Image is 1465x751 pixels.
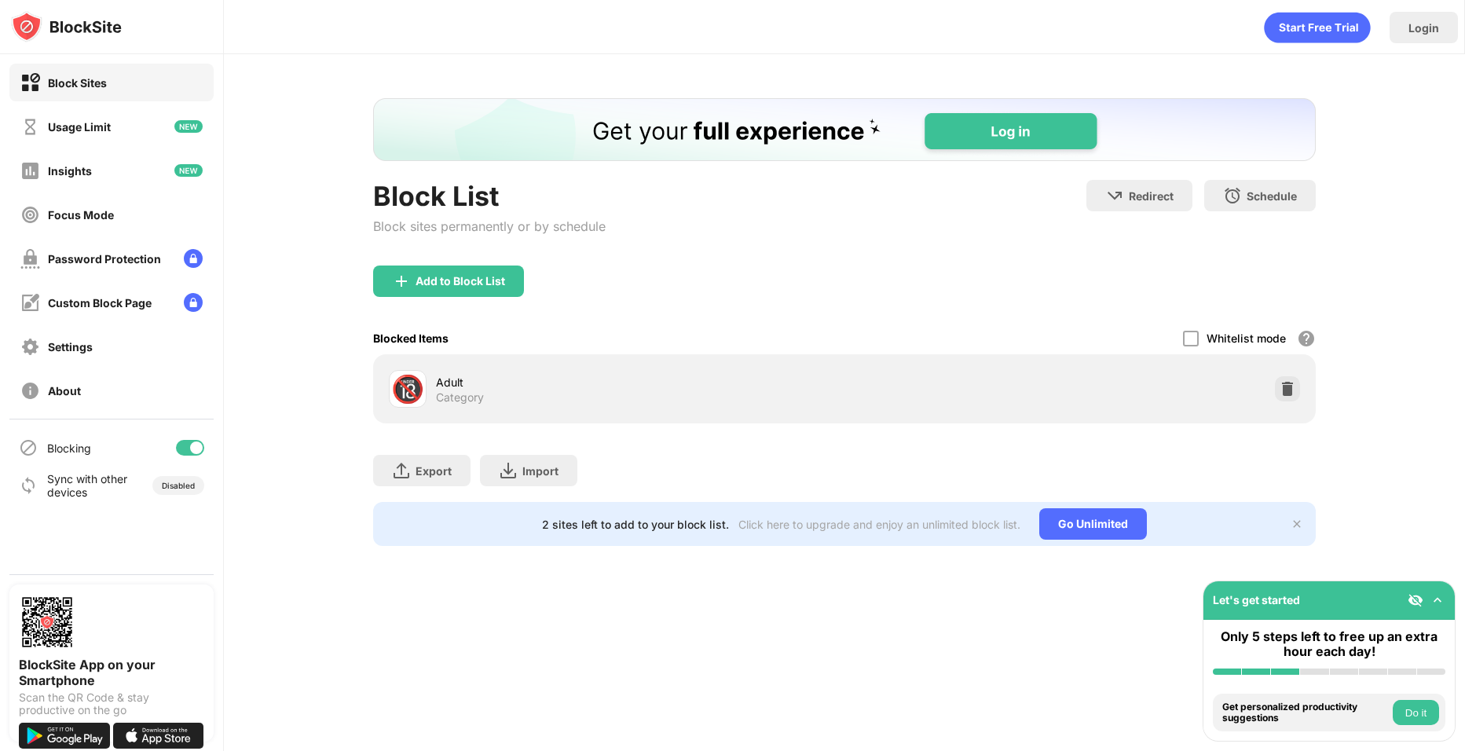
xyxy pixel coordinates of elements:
[19,438,38,457] img: blocking-icon.svg
[1039,508,1147,540] div: Go Unlimited
[20,205,40,225] img: focus-off.svg
[19,723,110,749] img: get-it-on-google-play.svg
[184,249,203,268] img: lock-menu.svg
[373,180,606,212] div: Block List
[20,117,40,137] img: time-usage-off.svg
[19,594,75,650] img: options-page-qr-code.png
[1393,700,1439,725] button: Do it
[11,11,122,42] img: logo-blocksite.svg
[1213,593,1300,606] div: Let's get started
[48,252,161,266] div: Password Protection
[184,293,203,312] img: lock-menu.svg
[20,73,40,93] img: block-on.svg
[1129,189,1174,203] div: Redirect
[48,296,152,310] div: Custom Block Page
[47,472,128,499] div: Sync with other devices
[19,691,204,716] div: Scan the QR Code & stay productive on the go
[174,120,203,133] img: new-icon.svg
[522,464,559,478] div: Import
[48,76,107,90] div: Block Sites
[1207,332,1286,345] div: Whitelist mode
[391,373,424,405] div: 🔞
[174,164,203,177] img: new-icon.svg
[48,208,114,222] div: Focus Mode
[373,98,1316,161] iframe: Banner
[1222,702,1389,724] div: Get personalized productivity suggestions
[373,332,449,345] div: Blocked Items
[1213,629,1445,659] div: Only 5 steps left to free up an extra hour each day!
[436,374,844,390] div: Adult
[47,441,91,455] div: Blocking
[20,249,40,269] img: password-protection-off.svg
[20,161,40,181] img: insights-off.svg
[19,657,204,688] div: BlockSite App on your Smartphone
[1291,518,1303,530] img: x-button.svg
[1430,592,1445,608] img: omni-setup-toggle.svg
[48,120,111,134] div: Usage Limit
[162,481,195,490] div: Disabled
[542,518,729,531] div: 2 sites left to add to your block list.
[1142,16,1449,213] iframe: Bejelentkezés Google-fiókkal párbeszédpanel
[1408,592,1423,608] img: eye-not-visible.svg
[1264,12,1371,43] div: animation
[48,340,93,354] div: Settings
[436,390,484,405] div: Category
[20,337,40,357] img: settings-off.svg
[416,275,505,288] div: Add to Block List
[416,464,452,478] div: Export
[373,218,606,234] div: Block sites permanently or by schedule
[20,293,40,313] img: customize-block-page-off.svg
[738,518,1020,531] div: Click here to upgrade and enjoy an unlimited block list.
[20,381,40,401] img: about-off.svg
[19,476,38,495] img: sync-icon.svg
[48,384,81,397] div: About
[48,164,92,178] div: Insights
[113,723,204,749] img: download-on-the-app-store.svg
